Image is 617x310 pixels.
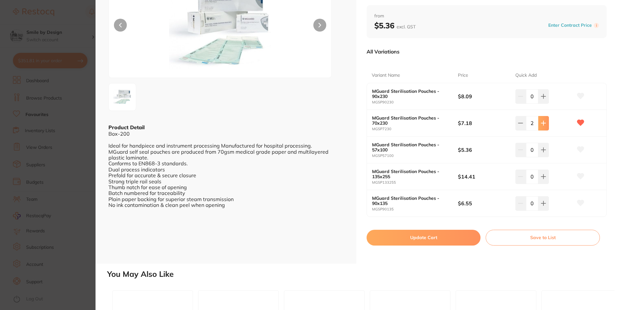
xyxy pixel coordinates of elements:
img: LmpwZWc [111,85,134,109]
label: i [594,23,599,28]
p: Quick Add [515,72,537,79]
p: Variant Name [372,72,400,79]
b: $6.55 [458,200,510,207]
b: $8.09 [458,93,510,100]
b: MGuard Sterilisation Pouches - 57x100 [372,142,450,152]
b: MGuard Sterilisation Pouches - 90x230 [372,89,450,99]
p: Price [458,72,468,79]
span: excl. GST [397,24,416,30]
b: $14.41 [458,173,510,180]
b: MGuard Sterilisation Pouches - 135x255 [372,169,450,179]
b: $5.36 [458,146,510,153]
small: MGSP7230 [372,127,458,131]
small: MGSP90230 [372,100,458,104]
b: Product Detail [108,124,145,131]
b: MGuard Sterilisation Pouches - 90x135 [372,196,450,206]
button: Update Cart [367,230,480,245]
span: from [374,13,599,19]
small: MGSP90135 [372,207,458,211]
small: MGSP133255 [372,180,458,185]
button: Save to List [486,230,600,245]
small: MGSP57100 [372,154,458,158]
b: $5.36 [374,21,416,30]
b: $7.18 [458,120,510,127]
b: MGuard Sterilisation Pouches - 70x230 [372,115,450,126]
p: All Variations [367,48,400,55]
button: Enter Contract Price [546,22,594,28]
div: Box-200 Ideal for handpiece and instrument processing Manufactured for hospital processing. MGuar... [108,131,343,214]
h2: You May Also Like [107,270,614,279]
